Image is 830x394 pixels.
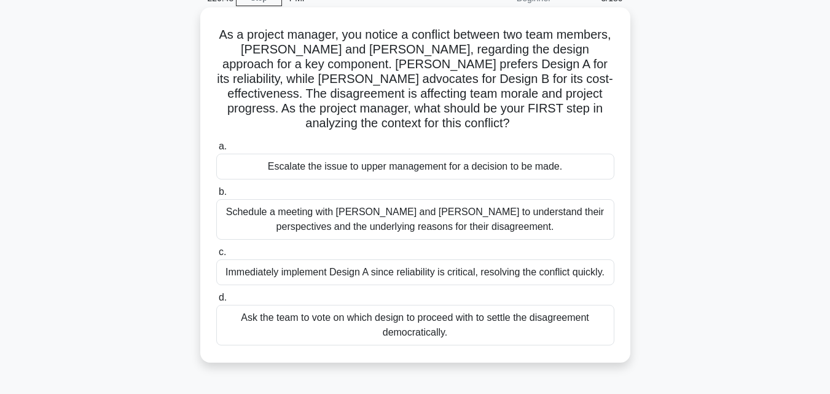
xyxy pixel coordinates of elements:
span: a. [219,141,227,151]
h5: As a project manager, you notice a conflict between two team members, [PERSON_NAME] and [PERSON_N... [215,27,616,132]
span: d. [219,292,227,302]
div: Schedule a meeting with [PERSON_NAME] and [PERSON_NAME] to understand their perspectives and the ... [216,199,614,240]
div: Immediately implement Design A since reliability is critical, resolving the conflict quickly. [216,259,614,285]
div: Ask the team to vote on which design to proceed with to settle the disagreement democratically. [216,305,614,345]
span: c. [219,246,226,257]
div: Escalate the issue to upper management for a decision to be made. [216,154,614,179]
span: b. [219,186,227,197]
